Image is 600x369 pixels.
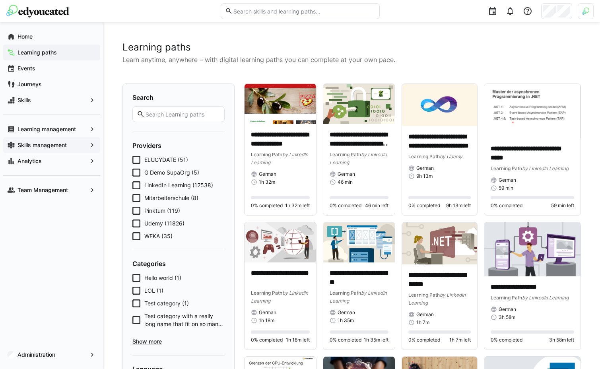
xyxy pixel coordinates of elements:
[491,295,522,301] span: Learning Path
[499,185,513,191] span: 59 min
[122,55,581,64] p: Learn anytime, anywhere – with digital learning paths you can complete at your own pace.
[233,8,375,15] input: Search skills and learning paths…
[323,84,395,124] img: image
[132,93,225,101] h4: Search
[132,260,225,268] h4: Categories
[408,292,466,306] span: by LinkedIn Learning
[364,337,388,343] span: 1h 35m left
[259,317,274,324] span: 1h 18m
[491,202,522,209] span: 0% completed
[145,111,220,118] input: Search Learning paths
[338,179,353,185] span: 46 min
[259,171,276,177] span: German
[440,153,462,159] span: by Udemy
[144,287,163,295] span: LOL (1)
[551,202,574,209] span: 59 min left
[338,317,354,324] span: 1h 35m
[484,222,581,276] img: image
[499,177,516,183] span: German
[408,153,440,159] span: Learning Path
[251,202,283,209] span: 0% completed
[132,142,225,150] h4: Providers
[286,337,310,343] span: 1h 18m left
[338,171,355,177] span: German
[144,169,199,177] span: G Demo SupaOrg (5)
[251,151,282,157] span: Learning Path
[408,292,440,298] span: Learning Path
[522,295,569,301] span: by LinkedIn Learning
[491,337,522,343] span: 0% completed
[259,179,275,185] span: 1h 32m
[446,202,471,209] span: 9h 13m left
[330,290,361,296] span: Learning Path
[251,337,283,343] span: 0% completed
[330,290,387,304] span: by LinkedIn Learning
[144,219,184,227] span: Udemy (11826)
[499,306,516,313] span: German
[323,222,395,262] img: image
[251,290,282,296] span: Learning Path
[144,156,188,164] span: ELUCYDATE (51)
[549,337,574,343] span: 3h 58m left
[285,202,310,209] span: 1h 32m left
[408,202,440,209] span: 0% completed
[132,338,225,346] span: Show more
[408,337,440,343] span: 0% completed
[259,309,276,316] span: German
[245,222,316,262] img: image
[144,274,181,282] span: Hello world (1)
[416,165,434,171] span: German
[144,299,189,307] span: Test category (1)
[491,165,522,171] span: Learning Path
[330,202,361,209] span: 0% completed
[144,312,225,328] span: Test category with a really long name that fit on so many lines (1)
[522,165,569,171] span: by LinkedIn Learning
[402,222,477,264] img: image
[330,151,387,165] span: by LinkedIn Learning
[144,207,180,215] span: Pinktum (119)
[251,290,308,304] span: by LinkedIn Learning
[330,337,361,343] span: 0% completed
[245,84,316,124] img: image
[338,309,355,316] span: German
[416,319,429,326] span: 1h 7m
[330,151,361,157] span: Learning Path
[122,41,581,53] h2: Learning paths
[251,151,308,165] span: by LinkedIn Learning
[499,314,515,320] span: 3h 58m
[402,84,477,126] img: image
[449,337,471,343] span: 1h 7m left
[144,181,213,189] span: LinkedIn Learning (12538)
[365,202,388,209] span: 46 min left
[416,311,434,318] span: German
[484,84,581,138] img: image
[144,194,198,202] span: Mitarbeiterschule (8)
[144,232,173,240] span: WEKA (35)
[416,173,433,179] span: 9h 13m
